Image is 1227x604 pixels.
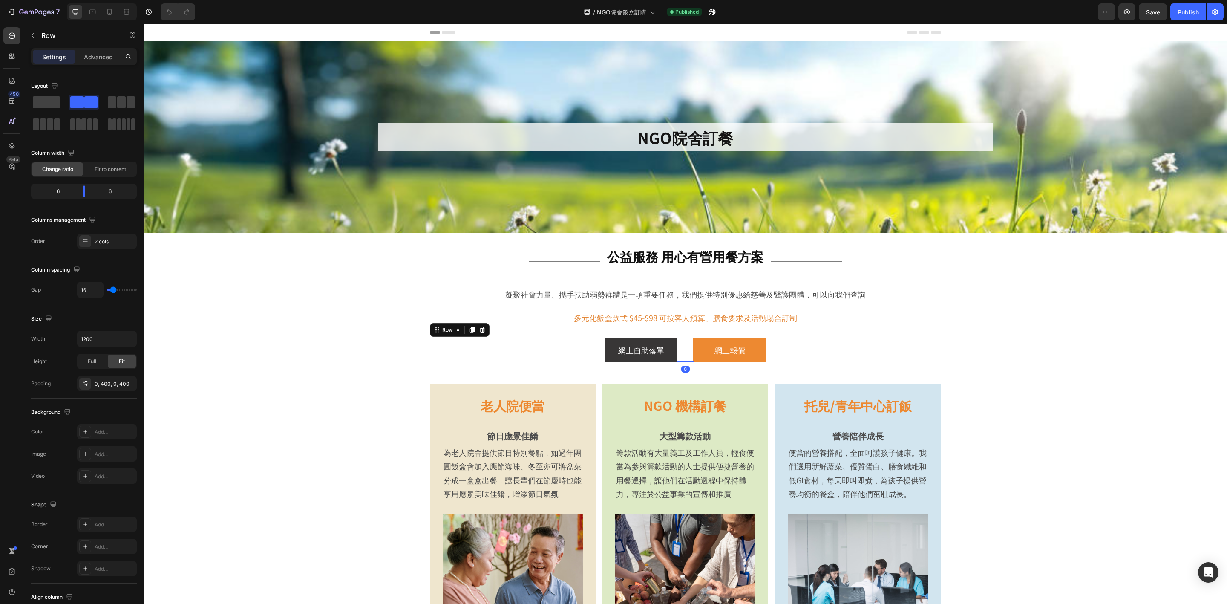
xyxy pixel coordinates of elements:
div: Image [31,450,46,458]
div: Add... [95,521,135,529]
div: Column spacing [31,264,82,276]
div: Color [31,428,44,436]
p: 大型籌款活動 [472,405,611,420]
p: 便當的營養搭配，全面呵護孩子健康。我們選用新鮮蔬菜、優質蛋白、膳食纖維和低GI食材，每天即叫即煮，為孩子提供營養均衡的餐盒，陪伴他們茁壯成長。 [645,422,783,477]
span: / [593,8,595,17]
div: Gap [31,286,41,294]
div: Row [297,302,311,310]
div: Border [31,520,48,528]
p: 為老人院舍提供節日特別餐點，如過年團圓飯盒會加入應節海味、冬至亦可將盆菜分成一盒盒出餐，讓長輩們在節慶時也能享用應景美味佳餚，增添節日氣氛 [300,422,438,477]
p: 網上自助落單 [475,319,521,333]
p: 節日應景佳餚 [300,405,438,420]
span: Fit [119,358,125,365]
span: Full [88,358,96,365]
p: 籌款活動有大量義工及工作人員，輕食便當為參與籌款活動的人士提供便捷營養的用餐選擇，讓他們在活動過程中保持體力，專注於公益事業的宣傳和推廣 [472,422,611,477]
h2: 老人院便當 [299,373,439,391]
div: 0, 400, 0, 400 [95,380,135,388]
span: Save [1146,9,1160,16]
button: Save [1139,3,1167,20]
div: Undo/Redo [161,3,195,20]
div: Open Intercom Messenger [1198,562,1218,583]
p: 凝聚社會力量、攜手扶助弱勢群體是一項重要任務，我們提供特別優惠給慈善及醫護團體，可以向我們查詢 [294,263,790,277]
div: Add... [95,565,135,573]
div: Add... [95,543,135,551]
div: 0 [538,342,546,349]
span: Fit to content [95,165,126,173]
div: Layout [31,81,60,92]
p: Row [41,30,114,40]
a: 網上報價 [550,314,623,338]
h2: NGO 機構訂餐 [472,373,612,391]
p: Settings [42,52,66,61]
div: Columns management [31,214,98,226]
div: Publish [1178,8,1199,17]
p: 網上報價 [571,319,602,333]
input: Auto [78,331,136,347]
p: 營養陪伴成長 [645,405,783,420]
div: 6 [33,185,76,197]
div: Height [31,358,47,365]
p: 多元化飯盒款式 $45-$98 可按客人預算、膳食要求及活動場合訂制 [1,287,1083,301]
div: 450 [8,91,20,98]
span: NGO院舍飯盒訂購 [597,8,646,17]
p: Advanced [84,52,113,61]
button: 7 [3,3,63,20]
span: Change ratio [42,165,73,173]
div: Shape [31,499,58,511]
div: Video [31,472,45,480]
div: Shadow [31,565,51,572]
div: 6 [92,185,135,197]
div: Corner [31,543,48,550]
div: Size [31,313,54,325]
div: Padding [31,380,51,387]
div: Beta [6,156,20,163]
h2: NGO院舍訂餐 [234,99,849,128]
span: Published [675,8,699,16]
h2: 托兒/青年中心訂飯 [644,373,784,391]
h2: 公益服務 用心有營用餐方案 [464,224,620,241]
p: 7 [56,7,60,17]
div: Align column [31,592,75,603]
div: Order [31,237,45,245]
div: 2 cols [95,238,135,246]
input: Auto [78,282,103,298]
button: Publish [1170,3,1206,20]
div: Add... [95,473,135,480]
div: Background [31,407,72,418]
div: Width [31,335,45,343]
a: 網上自助落單 [462,314,533,338]
iframe: Design area [144,24,1227,604]
div: Column width [31,147,76,159]
div: Add... [95,451,135,458]
div: Add... [95,428,135,436]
